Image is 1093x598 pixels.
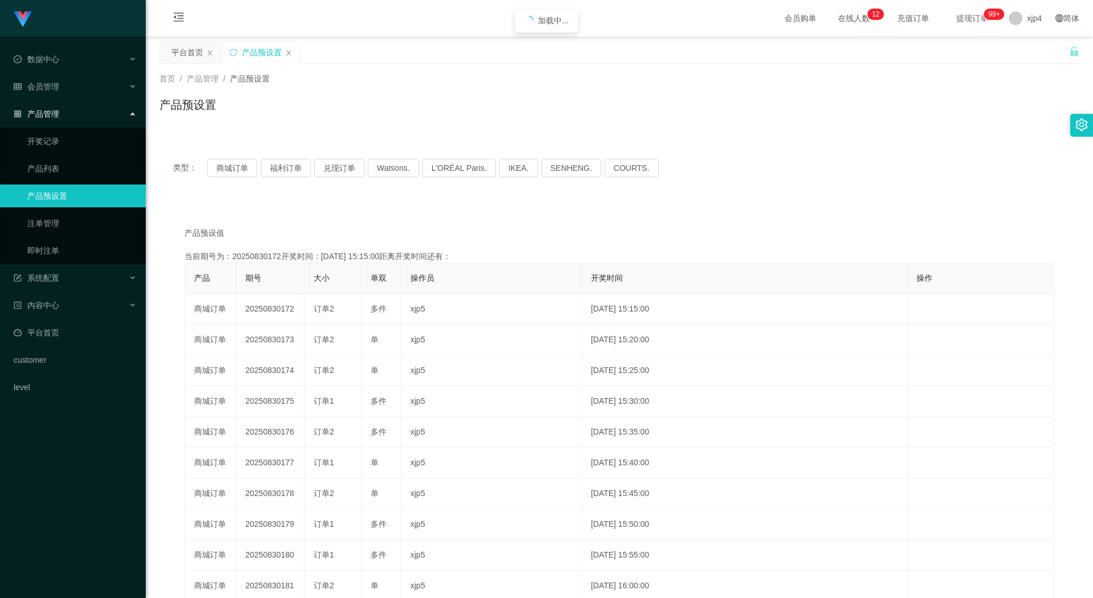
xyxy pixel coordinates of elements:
[582,540,907,571] td: [DATE] 15:55:00
[236,355,305,386] td: 20250830174
[184,251,1054,263] div: 当前期号为：20250830172开奖时间：[DATE] 15:15:00距离开奖时间还有：
[187,74,219,83] span: 产品管理
[538,16,569,25] span: 加载中...
[185,325,236,355] td: 商城订单
[229,48,237,56] i: 图标: sync
[314,489,334,498] span: 订单2
[582,386,907,417] td: [DATE] 15:30:00
[984,9,1004,20] sup: 233
[207,159,257,177] button: 商城订单
[236,448,305,478] td: 20250830177
[27,157,137,180] a: 产品列表
[401,355,582,386] td: xjp5
[261,159,311,177] button: 福利订单
[236,478,305,509] td: 20250830178
[401,509,582,540] td: xjp5
[401,478,582,509] td: xjp5
[314,304,334,313] span: 订单2
[159,1,198,37] i: 图标: menu-fold
[14,273,59,282] span: 系统配置
[1069,46,1079,56] i: 图标: unlock
[236,386,305,417] td: 20250830175
[14,349,137,371] a: customer
[14,376,137,399] a: level
[371,396,387,406] span: 多件
[582,325,907,355] td: [DATE] 15:20:00
[371,458,379,467] span: 单
[14,82,59,91] span: 会员管理
[499,159,538,177] button: IKEA.
[872,9,876,20] p: 1
[285,50,292,56] i: 图标: close
[14,55,59,64] span: 数据中心
[230,74,270,83] span: 产品预设置
[14,321,137,344] a: 图标: dashboard平台首页
[582,417,907,448] td: [DATE] 15:35:00
[371,489,379,498] span: 单
[173,159,207,177] span: 类型：
[236,540,305,571] td: 20250830180
[401,294,582,325] td: xjp5
[582,294,907,325] td: [DATE] 15:15:00
[185,448,236,478] td: 商城订单
[1075,118,1088,131] i: 图标: setting
[14,301,59,310] span: 内容中心
[184,227,224,239] span: 产品预设值
[605,159,659,177] button: COURTS.
[159,96,216,113] h1: 产品预设置
[185,386,236,417] td: 商城订单
[401,417,582,448] td: xjp5
[314,273,330,282] span: 大小
[582,448,907,478] td: [DATE] 15:40:00
[14,55,22,63] i: 图标: check-circle-o
[371,427,387,436] span: 多件
[832,14,876,22] span: 在线人数
[185,540,236,571] td: 商城订单
[371,581,379,590] span: 单
[236,294,305,325] td: 20250830172
[194,273,210,282] span: 产品
[27,185,137,207] a: 产品预设置
[14,11,32,27] img: logo.9652507e.png
[27,130,137,153] a: 开奖记录
[371,519,387,529] span: 多件
[223,74,225,83] span: /
[371,366,379,375] span: 单
[582,509,907,540] td: [DATE] 15:50:00
[159,74,175,83] span: 首页
[14,301,22,309] i: 图标: profile
[27,239,137,262] a: 即时注单
[401,325,582,355] td: xjp5
[371,550,387,559] span: 多件
[371,304,387,313] span: 多件
[185,294,236,325] td: 商城订单
[401,540,582,571] td: xjp5
[591,273,623,282] span: 开奖时间
[868,9,884,20] sup: 12
[891,14,935,22] span: 充值订单
[422,159,496,177] button: L'ORÉAL Paris.
[951,14,994,22] span: 提现订单
[410,273,434,282] span: 操作员
[917,273,932,282] span: 操作
[236,417,305,448] td: 20250830176
[582,478,907,509] td: [DATE] 15:45:00
[185,355,236,386] td: 商城订单
[207,50,213,56] i: 图标: close
[524,16,533,25] i: icon: loading
[582,355,907,386] td: [DATE] 15:25:00
[314,519,334,529] span: 订单1
[27,212,137,235] a: 注单管理
[314,159,364,177] button: 兑现订单
[171,42,203,63] div: 平台首页
[368,159,419,177] button: Watsons.
[185,509,236,540] td: 商城订单
[541,159,601,177] button: SENHENG.
[14,83,22,91] i: 图标: table
[876,9,880,20] p: 2
[245,273,261,282] span: 期号
[185,478,236,509] td: 商城订单
[180,74,182,83] span: /
[314,427,334,436] span: 订单2
[401,448,582,478] td: xjp5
